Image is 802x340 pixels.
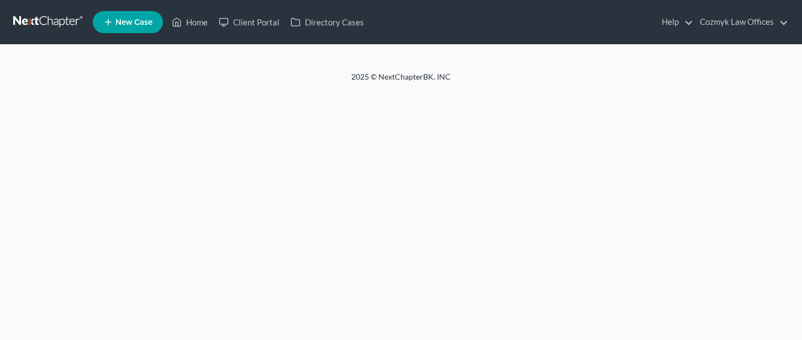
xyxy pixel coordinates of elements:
[213,12,285,32] a: Client Portal
[86,71,716,91] div: 2025 © NextChapterBK, INC
[166,12,213,32] a: Home
[93,11,163,33] new-legal-case-button: New Case
[656,12,693,32] a: Help
[285,12,370,32] a: Directory Cases
[694,12,788,32] a: Cozmyk Law Offices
